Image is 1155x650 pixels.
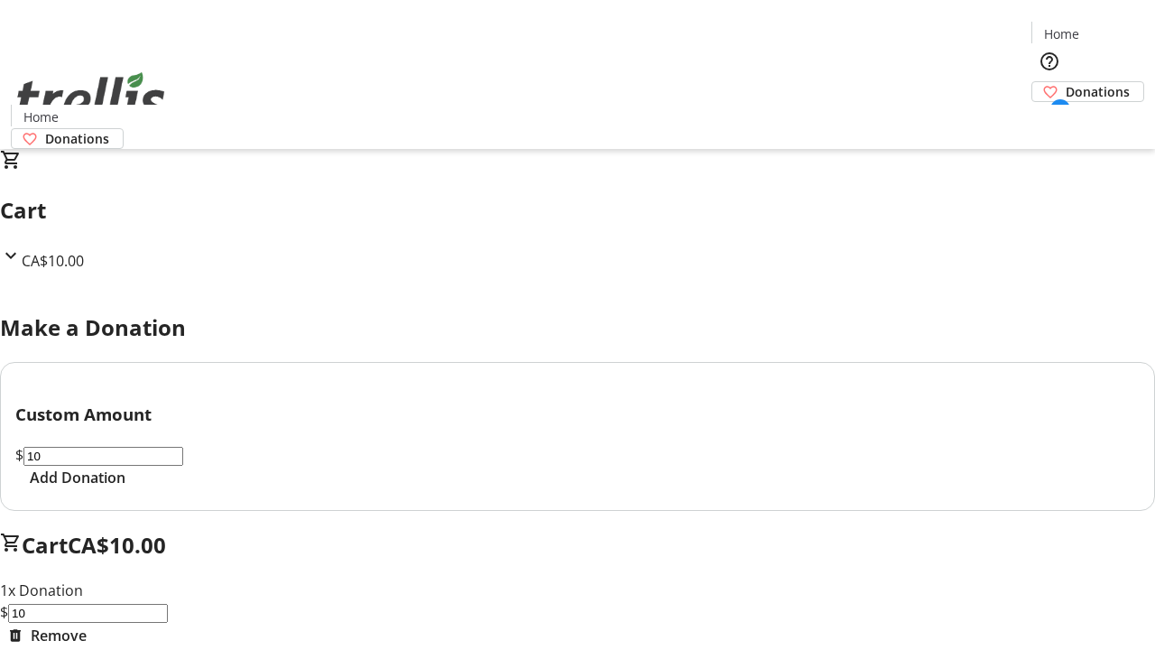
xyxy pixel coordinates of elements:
span: CA$10.00 [68,530,166,560]
button: Add Donation [15,467,140,488]
span: CA$10.00 [22,251,84,271]
span: Add Donation [30,467,125,488]
input: Donation Amount [8,604,168,623]
span: Remove [31,625,87,646]
a: Donations [1031,81,1144,102]
a: Home [12,107,69,126]
span: Donations [1066,82,1130,101]
span: Home [1044,24,1079,43]
h3: Custom Amount [15,402,1140,427]
img: Orient E2E Organization d5sCwGF6H7's Logo [11,52,171,143]
a: Donations [11,128,124,149]
span: $ [15,445,23,465]
span: Home [23,107,59,126]
span: Donations [45,129,109,148]
a: Home [1032,24,1090,43]
button: Help [1031,43,1067,79]
input: Donation Amount [23,447,183,466]
button: Cart [1031,102,1067,138]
